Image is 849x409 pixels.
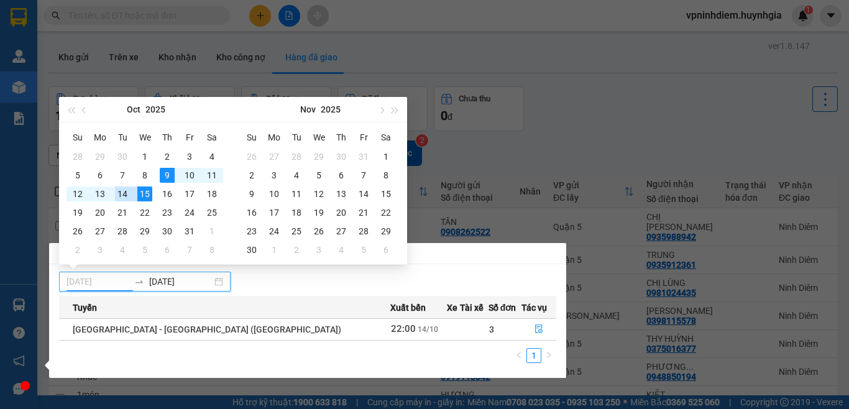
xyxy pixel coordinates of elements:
[67,222,89,241] td: 2025-10-26
[93,205,108,220] div: 20
[263,147,285,166] td: 2025-10-27
[70,149,85,164] div: 28
[115,168,130,183] div: 7
[330,241,352,259] td: 2025-12-04
[289,224,304,239] div: 25
[137,224,152,239] div: 29
[156,127,178,147] th: Th
[535,324,543,334] span: file-done
[178,166,201,185] td: 2025-10-10
[204,205,219,220] div: 25
[334,149,349,164] div: 30
[334,242,349,257] div: 4
[356,149,371,164] div: 31
[67,275,129,288] input: Từ ngày
[267,224,282,239] div: 24
[178,127,201,147] th: Fr
[289,186,304,201] div: 11
[134,185,156,203] td: 2025-10-15
[244,205,259,220] div: 16
[241,185,263,203] td: 2025-11-09
[285,166,308,185] td: 2025-11-04
[145,97,165,122] button: 2025
[241,241,263,259] td: 2025-11-30
[375,222,397,241] td: 2025-11-29
[356,224,371,239] div: 28
[352,166,375,185] td: 2025-11-07
[308,241,330,259] td: 2025-12-03
[334,205,349,220] div: 20
[201,203,223,222] td: 2025-10-25
[115,224,130,239] div: 28
[356,205,371,220] div: 21
[447,301,457,315] span: Xe
[241,127,263,147] th: Su
[182,205,197,220] div: 24
[244,186,259,201] div: 9
[330,166,352,185] td: 2025-11-06
[244,168,259,183] div: 2
[182,168,197,183] div: 10
[67,203,89,222] td: 2025-10-19
[160,242,175,257] div: 6
[263,185,285,203] td: 2025-11-10
[263,166,285,185] td: 2025-11-03
[375,127,397,147] th: Sa
[111,222,134,241] td: 2025-10-28
[201,222,223,241] td: 2025-11-01
[127,97,140,122] button: Oct
[134,277,144,287] span: swap-right
[70,186,85,201] div: 12
[89,185,111,203] td: 2025-10-13
[391,323,416,334] span: 22:00
[137,205,152,220] div: 22
[67,166,89,185] td: 2025-10-05
[241,147,263,166] td: 2025-10-26
[267,205,282,220] div: 17
[93,168,108,183] div: 6
[93,186,108,201] div: 13
[204,242,219,257] div: 8
[330,127,352,147] th: Th
[204,168,219,183] div: 11
[115,242,130,257] div: 4
[67,127,89,147] th: Su
[285,127,308,147] th: Tu
[111,147,134,166] td: 2025-09-30
[418,325,438,334] span: 14/10
[241,203,263,222] td: 2025-11-16
[67,147,89,166] td: 2025-09-28
[70,205,85,220] div: 19
[111,127,134,147] th: Tu
[115,149,130,164] div: 30
[379,186,393,201] div: 15
[70,224,85,239] div: 26
[541,348,556,363] button: right
[241,166,263,185] td: 2025-11-02
[178,147,201,166] td: 2025-10-03
[160,186,175,201] div: 16
[149,275,212,288] input: Đến ngày
[244,224,259,239] div: 23
[111,185,134,203] td: 2025-10-14
[321,97,341,122] button: 2025
[134,127,156,147] th: We
[115,205,130,220] div: 21
[134,203,156,222] td: 2025-10-22
[89,127,111,147] th: Mo
[263,241,285,259] td: 2025-12-01
[352,222,375,241] td: 2025-11-28
[311,149,326,164] div: 29
[263,127,285,147] th: Mo
[137,242,152,257] div: 5
[267,242,282,257] div: 1
[375,203,397,222] td: 2025-11-22
[308,203,330,222] td: 2025-11-19
[93,149,108,164] div: 29
[356,168,371,183] div: 7
[308,127,330,147] th: We
[73,324,341,334] span: [GEOGRAPHIC_DATA] - [GEOGRAPHIC_DATA] ([GEOGRAPHIC_DATA])
[178,241,201,259] td: 2025-11-07
[134,277,144,287] span: to
[156,185,178,203] td: 2025-10-16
